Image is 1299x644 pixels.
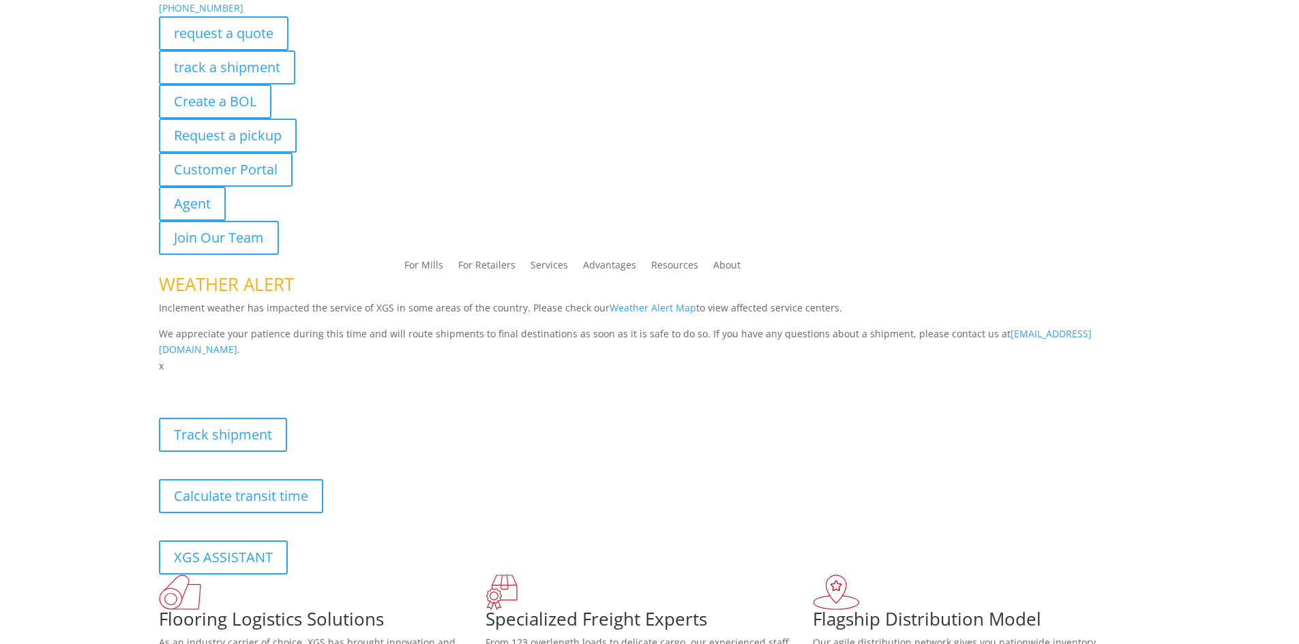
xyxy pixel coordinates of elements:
a: request a quote [159,16,288,50]
a: Agent [159,187,226,221]
p: Inclement weather has impacted the service of XGS in some areas of the country. Please check our ... [159,300,1141,326]
a: [PHONE_NUMBER] [159,1,243,14]
p: We appreciate your patience during this time and will route shipments to final destinations as so... [159,326,1141,358]
a: Create a BOL [159,85,271,119]
a: Calculate transit time [159,479,323,513]
img: xgs-icon-total-supply-chain-intelligence-red [159,574,201,610]
a: Track shipment [159,418,287,452]
a: track a shipment [159,50,295,85]
p: x [159,358,1141,374]
a: Customer Portal [159,153,293,187]
a: For Retailers [458,260,516,275]
a: About [713,260,741,275]
a: Join Our Team [159,221,279,255]
h1: Specialized Freight Experts [486,610,813,634]
a: Advantages [583,260,636,275]
a: Request a pickup [159,119,297,153]
img: xgs-icon-focused-on-flooring-red [486,574,518,610]
h1: Flagship Distribution Model [813,610,1140,634]
a: XGS ASSISTANT [159,540,288,574]
span: WEATHER ALERT [159,272,294,296]
b: Visibility, transparency, and control for your entire supply chain. [159,376,463,389]
a: Resources [651,260,698,275]
img: xgs-icon-flagship-distribution-model-red [813,574,860,610]
h1: Flooring Logistics Solutions [159,610,486,634]
a: For Mills [404,260,443,275]
a: Weather Alert Map [610,301,696,314]
a: Services [531,260,568,275]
